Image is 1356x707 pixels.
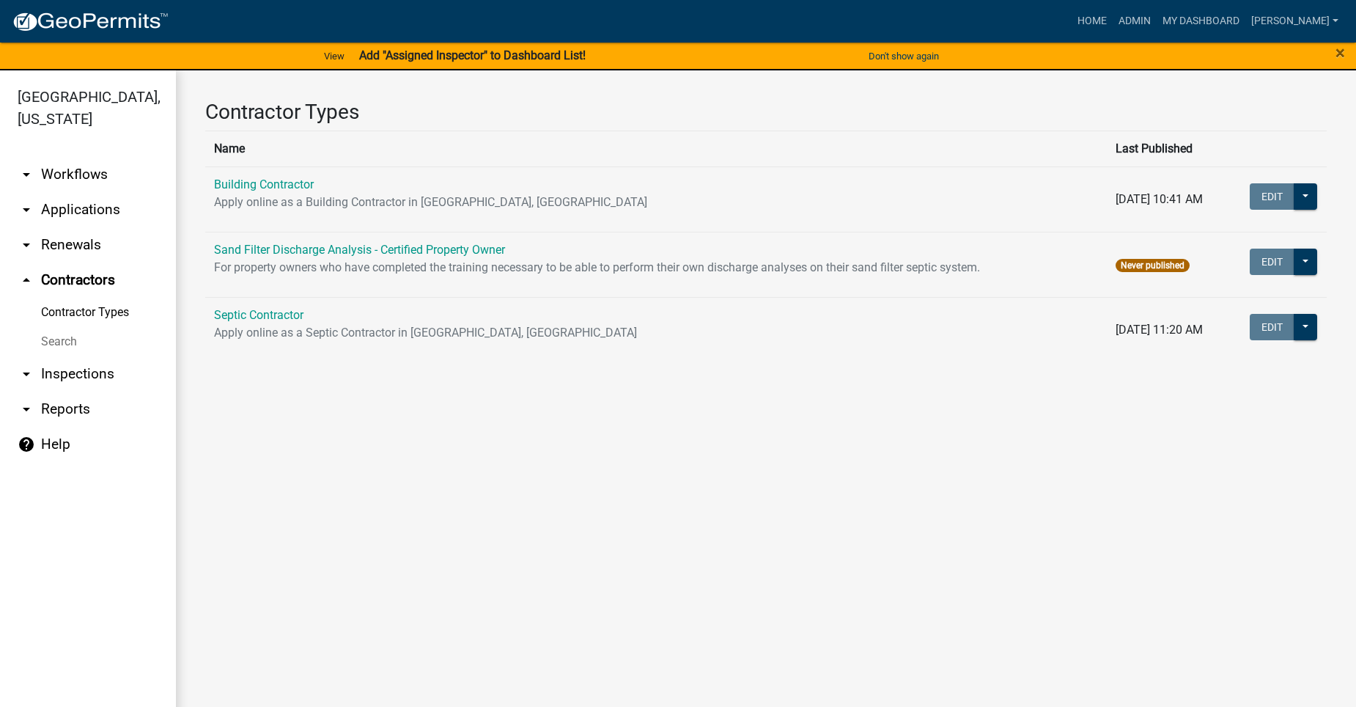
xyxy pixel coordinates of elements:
i: arrow_drop_down [18,166,35,183]
button: Edit [1250,314,1294,340]
a: Sand Filter Discharge Analysis - Certified Property Owner [214,243,505,257]
button: Close [1335,44,1345,62]
button: Don't show again [863,44,945,68]
i: help [18,436,35,453]
p: Apply online as a Septic Contractor in [GEOGRAPHIC_DATA], [GEOGRAPHIC_DATA] [214,324,1098,342]
a: Building Contractor [214,177,314,191]
i: arrow_drop_up [18,271,35,289]
span: [DATE] 11:20 AM [1116,323,1203,337]
a: Septic Contractor [214,308,303,322]
i: arrow_drop_down [18,201,35,219]
button: Edit [1250,249,1294,275]
button: Edit [1250,183,1294,210]
p: For property owners who have completed the training necessary to be able to perform their own dis... [214,259,1098,276]
span: Never published [1116,259,1190,272]
i: arrow_drop_down [18,365,35,383]
span: × [1335,43,1345,63]
th: Last Published [1107,131,1228,166]
a: Admin [1113,7,1157,35]
a: Home [1072,7,1113,35]
a: [PERSON_NAME] [1245,7,1344,35]
a: View [318,44,350,68]
th: Name [205,131,1107,166]
i: arrow_drop_down [18,400,35,418]
strong: Add "Assigned Inspector" to Dashboard List! [359,48,586,62]
span: [DATE] 10:41 AM [1116,192,1203,206]
a: My Dashboard [1157,7,1245,35]
p: Apply online as a Building Contractor in [GEOGRAPHIC_DATA], [GEOGRAPHIC_DATA] [214,194,1098,211]
i: arrow_drop_down [18,236,35,254]
h3: Contractor Types [205,100,1327,125]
